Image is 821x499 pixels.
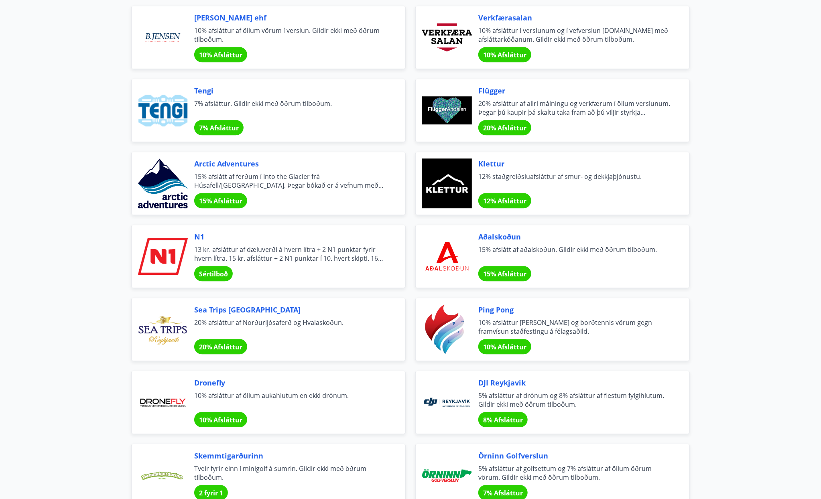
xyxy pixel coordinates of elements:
[483,489,523,497] span: 7% Afsláttur
[194,158,386,169] span: Arctic Adventures
[478,26,670,44] span: 10% afsláttur í verslunum og í vefverslun [DOMAIN_NAME] með afsláttarkóðanum. Gildir ekki með öðr...
[194,318,386,336] span: 20% afsláttur af Norðurljósaferð og Hvalaskoðun.
[194,12,386,23] span: [PERSON_NAME] ehf
[483,124,526,132] span: 20% Afsláttur
[194,450,386,461] span: Skemmtigarðurinn
[478,318,670,336] span: 10% afsláttur [PERSON_NAME] og borðtennis vörum gegn framvísun staðfestingu á félagsaðild.
[194,85,386,96] span: Tengi
[199,416,242,424] span: 10% Afsláttur
[199,343,242,351] span: 20% Afsláttur
[199,197,242,205] span: 15% Afsláttur
[478,377,670,388] span: DJI Reykjavik
[478,158,670,169] span: Klettur
[194,231,386,242] span: N1
[199,489,223,497] span: 2 fyrir 1
[478,245,670,263] span: 15% afslátt af aðalskoðun. Gildir ekki með öðrum tilboðum.
[478,85,670,96] span: Flügger
[194,245,386,263] span: 13 kr. afsláttur af dæluverði á hvern lítra + 2 N1 punktar fyrir hvern lítra. 15 kr. afsláttur + ...
[194,391,386,409] span: 10% afsláttur af öllum aukahlutum en ekki drónum.
[194,172,386,190] span: 15% afslátt af ferðum í Into the Glacier frá Húsafell/[GEOGRAPHIC_DATA]. Þegar bókað er á vefnum ...
[194,26,386,44] span: 10% afsláttur af öllum vörum í verslun. Gildir ekki með öðrum tilboðum.
[478,99,670,117] span: 20% afsláttur af allri málningu og verkfærum í öllum verslunum. Þegar þú kaupir þá skaltu taka fr...
[478,172,670,190] span: 12% staðgreiðsluafsláttur af smur- og dekkjaþjónustu.
[194,377,386,388] span: Dronefly
[478,304,670,315] span: Ping Pong
[483,197,526,205] span: 12% Afsláttur
[478,464,670,482] span: 5% afsláttur af golfsettum og 7% afsláttur af öllum öðrum vörum. Gildir ekki með öðrum tilboðum.
[194,304,386,315] span: Sea Trips [GEOGRAPHIC_DATA]
[194,464,386,482] span: Tveir fyrir einn í minigolf á sumrin. Gildir ekki með öðrum tilboðum.
[483,51,526,59] span: 10% Afsláttur
[199,270,228,278] span: Sértilboð
[483,270,526,278] span: 15% Afsláttur
[483,416,523,424] span: 8% Afsláttur
[478,12,670,23] span: Verkfærasalan
[483,343,526,351] span: 10% Afsláttur
[194,99,386,117] span: 7% afsláttur. Gildir ekki með öðrum tilboðum.
[199,51,242,59] span: 10% Afsláttur
[478,391,670,409] span: 5% afsláttur af drónum og 8% afsláttur af flestum fylgihlutum. Gildir ekki með öðrum tilboðum.
[478,450,670,461] span: Örninn Golfverslun
[199,124,239,132] span: 7% Afsláttur
[478,231,670,242] span: Aðalskoðun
